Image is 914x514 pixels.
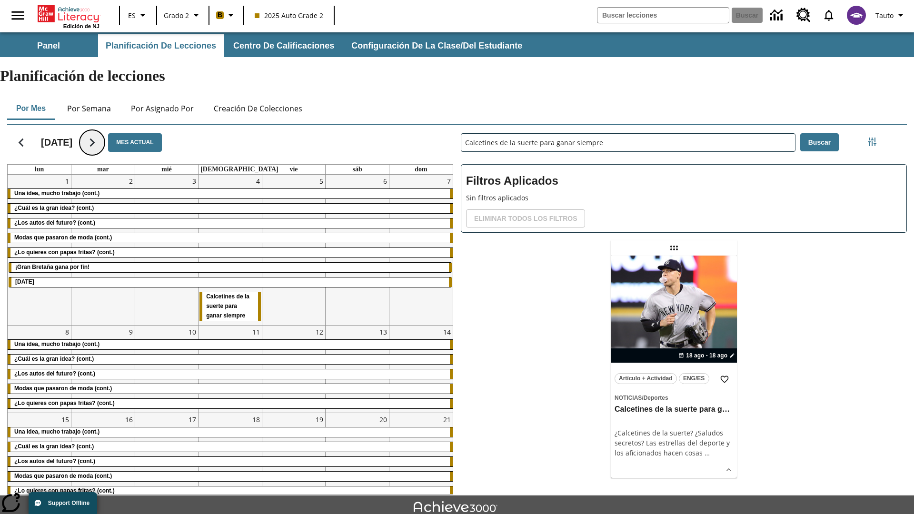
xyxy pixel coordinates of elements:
button: Creación de colecciones [206,97,310,120]
span: ¿Cuál es la gran idea? (cont.) [14,443,94,450]
button: Ver más [722,463,736,477]
span: ¡Gran Bretaña gana por fin! [15,264,89,270]
button: Lenguaje: ES, Selecciona un idioma [123,7,153,24]
button: Menú lateral de filtros [863,132,882,151]
a: martes [95,165,111,174]
td: 5 de septiembre de 2025 [262,175,326,325]
button: Panel [1,34,96,57]
div: ¿Lo quieres con papas fritas? (cont.) [8,248,453,257]
a: viernes [288,165,299,174]
div: Buscar [453,121,907,494]
button: Abrir el menú lateral [4,1,32,30]
span: Deportes [644,395,668,401]
span: Modas que pasaron de moda (cont.) [14,385,112,392]
span: Una idea, mucho trabajo (cont.) [14,190,99,197]
button: ENG/ES [679,373,709,384]
span: Modas que pasaron de moda (cont.) [14,234,112,241]
div: ¡Gran Bretaña gana por fin! [9,263,452,272]
button: Añadir a mis Favoritas [716,371,733,388]
span: ¿Los autos del futuro? (cont.) [14,458,95,465]
button: Artículo + Actividad [615,373,677,384]
a: Notificaciones [816,3,841,28]
span: Una idea, mucho trabajo (cont.) [14,341,99,347]
td: 10 de septiembre de 2025 [135,325,199,413]
span: ¿Cuál es la gran idea? (cont.) [14,205,94,211]
input: Buscar lecciones [461,134,795,151]
a: Centro de recursos, Se abrirá en una pestaña nueva. [791,2,816,28]
a: 18 de septiembre de 2025 [250,413,262,426]
button: Support Offline [29,492,97,514]
span: ¿Lo quieres con papas fritas? (cont.) [14,249,115,256]
a: 15 de septiembre de 2025 [60,413,71,426]
a: 8 de septiembre de 2025 [63,326,71,338]
div: Calcetines de la suerte para ganar siempre [199,292,261,321]
h3: Calcetines de la suerte para ganar siempre [615,405,733,415]
td: 6 de septiembre de 2025 [326,175,389,325]
td: 2 de septiembre de 2025 [71,175,135,325]
div: Una idea, mucho trabajo (cont.) [8,340,453,349]
div: Una idea, mucho trabajo (cont.) [8,189,453,198]
a: 14 de septiembre de 2025 [441,326,453,338]
a: 21 de septiembre de 2025 [441,413,453,426]
span: Grado 2 [164,10,189,20]
td: 7 de septiembre de 2025 [389,175,453,325]
span: ES [128,10,136,20]
a: 20 de septiembre de 2025 [378,413,389,426]
span: Noticias [615,395,642,401]
div: Modas que pasaron de moda (cont.) [8,233,453,243]
td: 12 de septiembre de 2025 [262,325,326,413]
a: domingo [413,165,429,174]
span: ENG/ES [683,374,705,384]
a: Centro de información [765,2,791,29]
span: Tauto [875,10,894,20]
a: lunes [33,165,46,174]
td: 3 de septiembre de 2025 [135,175,199,325]
span: ¿Cuál es la gran idea? (cont.) [14,356,94,362]
div: lesson details [611,256,737,478]
div: Filtros Aplicados [461,164,907,233]
div: ¿Los autos del futuro? (cont.) [8,369,453,379]
button: Por semana [60,97,119,120]
span: / [642,395,643,401]
div: ¿Calcetines de la suerte? ¿Saludos secretos? Las estrellas del deporte y los aficionados hacen cosas [615,428,733,458]
button: Centro de calificaciones [226,34,342,57]
a: 16 de septiembre de 2025 [123,413,135,426]
span: Tema: Noticias/Deportes [615,392,733,403]
td: 1 de septiembre de 2025 [8,175,71,325]
button: Configuración de la clase/del estudiante [344,34,530,57]
span: … [705,448,710,457]
button: Mes actual [108,133,161,152]
a: 17 de septiembre de 2025 [187,413,198,426]
div: ¿Los autos del futuro? (cont.) [8,457,453,466]
button: Grado: Grado 2, Elige un grado [160,7,206,24]
div: ¿Cuál es la gran idea? (cont.) [8,204,453,213]
span: Calcetines de la suerte para ganar siempre [206,293,249,319]
a: 19 de septiembre de 2025 [314,413,325,426]
button: Planificación de lecciones [98,34,224,57]
span: ¿Lo quieres con papas fritas? (cont.) [14,487,115,494]
button: Regresar [9,130,33,155]
a: 6 de septiembre de 2025 [381,175,389,188]
h2: [DATE] [41,137,72,148]
td: 11 de septiembre de 2025 [199,325,262,413]
button: Por mes [7,97,55,120]
a: 10 de septiembre de 2025 [187,326,198,338]
a: 13 de septiembre de 2025 [378,326,389,338]
a: 11 de septiembre de 2025 [250,326,262,338]
a: jueves [199,165,280,174]
span: ¿Los autos del futuro? (cont.) [14,370,95,377]
span: Día del Trabajo [15,278,34,285]
div: Modas que pasaron de moda (cont.) [8,472,453,481]
a: 1 de septiembre de 2025 [63,175,71,188]
td: 9 de septiembre de 2025 [71,325,135,413]
button: Boost El color de la clase es anaranjado claro. Cambiar el color de la clase. [212,7,240,24]
span: ¿Los autos del futuro? (cont.) [14,219,95,226]
div: ¿Lo quieres con papas fritas? (cont.) [8,486,453,496]
div: Portada [38,3,99,29]
div: Lección arrastrable: Calcetines de la suerte para ganar siempre [666,240,682,256]
span: 2025 Auto Grade 2 [255,10,323,20]
a: 12 de septiembre de 2025 [314,326,325,338]
span: ¿Lo quieres con papas fritas? (cont.) [14,400,115,406]
div: ¿Los autos del futuro? (cont.) [8,218,453,228]
span: Support Offline [48,500,89,506]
